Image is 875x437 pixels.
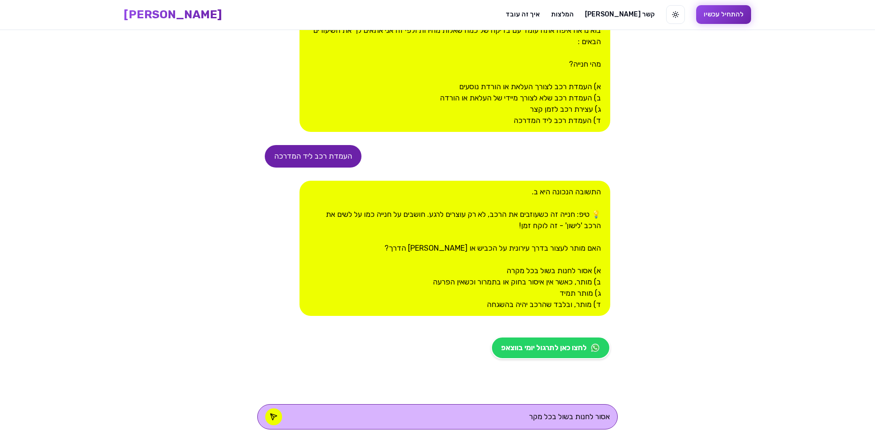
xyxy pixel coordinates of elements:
div: העמדת רכב ליד המדרכה [265,145,361,168]
a: איך זה עובד [506,10,540,19]
button: להתחיל עכשיו [696,5,751,24]
a: המלצות [551,10,574,19]
span: לחצו כאן לתרגול יומי בווצאפ [501,342,587,353]
a: לחצו כאן לתרגול יומי בווצאפ [491,337,610,359]
a: [PERSON_NAME] קשר [585,10,655,19]
a: [PERSON_NAME] [124,7,222,22]
div: התשובה הנכונה היא ב. 💡 טיפ: חנייה זה כשעוזבים את הרכב, לא רק עוצרים לרגע. חושבים על חנייה כמו על ... [299,181,610,316]
textarea: אסור לחנות בשול בכל מקר [292,411,610,422]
